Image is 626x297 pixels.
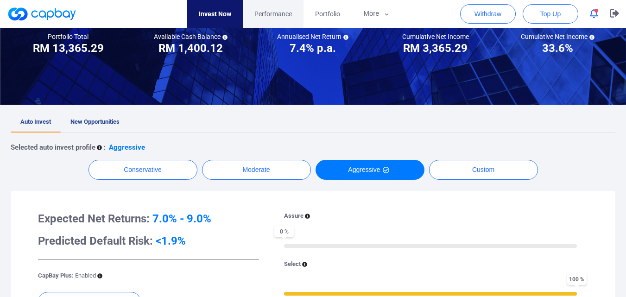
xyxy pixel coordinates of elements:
h5: Cumulative Net Income [521,32,594,41]
h5: Cumulative Net Income [402,32,469,41]
span: 0 % [274,226,294,237]
button: Aggressive [316,160,424,180]
h5: Portfolio Total [48,32,89,41]
p: : [103,142,105,153]
span: <1.9% [156,234,186,247]
p: Selected auto invest profile [11,142,95,153]
h3: 7.4% p.a. [290,41,336,56]
p: Assure [284,211,304,221]
h5: Annualised Net Return [277,32,348,41]
button: Moderate [202,160,311,180]
button: Conservative [89,160,197,180]
button: Withdraw [460,4,516,24]
p: Aggressive [109,142,145,153]
span: 7.0% - 9.0% [152,212,211,225]
button: Top Up [523,4,578,24]
span: Performance [254,9,292,19]
p: CapBay Plus: [38,271,96,281]
span: Top Up [540,9,561,19]
h5: Available Cash Balance [154,32,228,41]
h3: Predicted Default Risk: [38,234,259,248]
span: New Opportunities [70,118,120,125]
h3: RM 3,365.29 [403,41,468,56]
button: Custom [429,160,538,180]
h3: Expected Net Returns: [38,211,259,226]
span: 100 % [567,273,587,285]
span: Enabled [75,272,96,279]
h3: RM 13,365.29 [33,41,104,56]
span: Portfolio [315,9,340,19]
h3: 33.6% [542,41,573,56]
span: Auto Invest [20,118,51,125]
h3: RM 1,400.12 [158,41,223,56]
p: Select [284,259,301,269]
